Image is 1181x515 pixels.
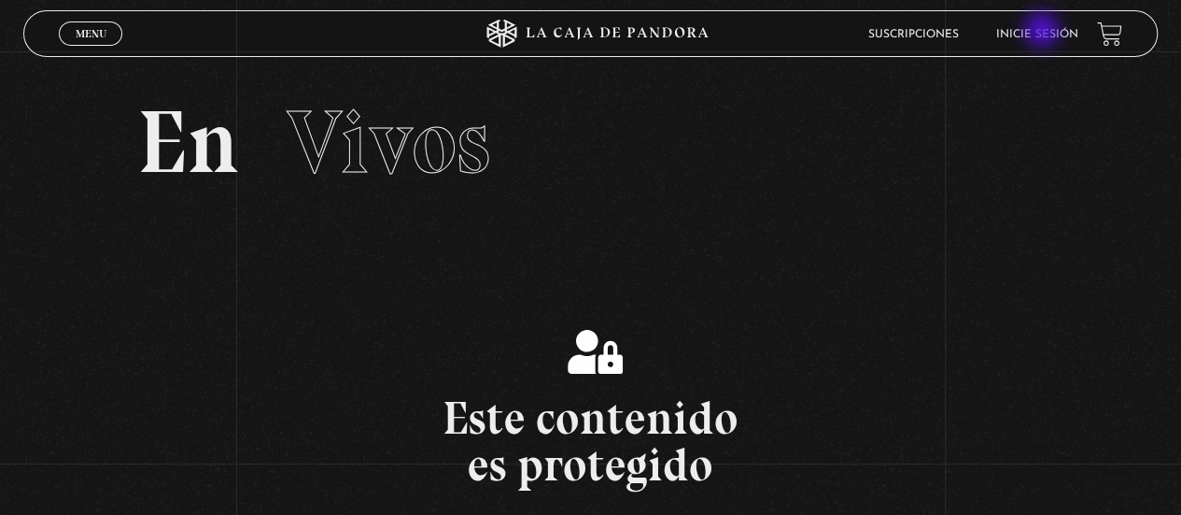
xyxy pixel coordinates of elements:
[996,29,1078,40] a: Inicie sesión
[76,28,106,39] span: Menu
[868,29,959,40] a: Suscripciones
[287,89,490,195] span: Vivos
[1097,21,1122,47] a: View your shopping cart
[69,44,113,57] span: Cerrar
[137,98,1045,187] h2: En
